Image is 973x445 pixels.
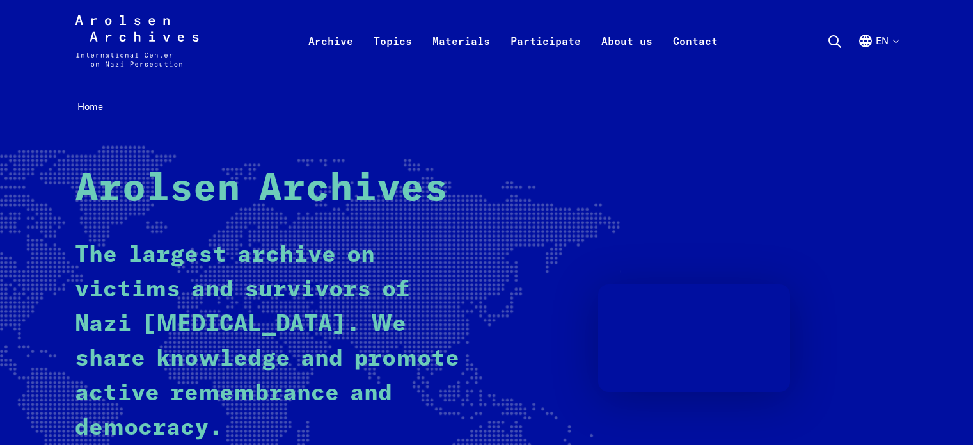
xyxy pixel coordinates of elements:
a: Participate [500,31,591,82]
strong: Arolsen Archives [75,170,448,209]
a: Topics [363,31,422,82]
a: About us [591,31,663,82]
a: Archive [298,31,363,82]
button: English, language selection [858,33,898,79]
a: Materials [422,31,500,82]
span: Home [77,101,103,113]
nav: Breadcrumb [75,97,899,117]
nav: Primary [298,15,728,67]
a: Contact [663,31,728,82]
